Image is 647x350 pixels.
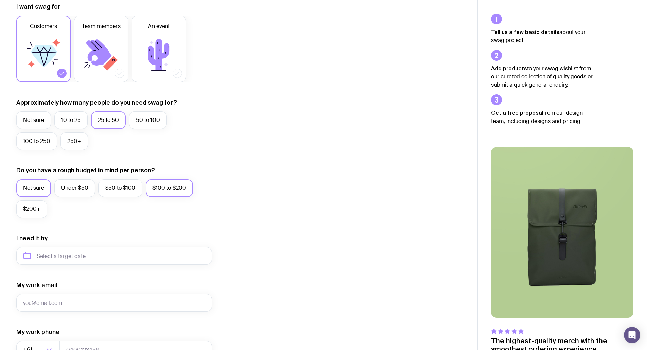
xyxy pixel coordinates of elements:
[491,65,527,71] strong: Add products
[91,111,126,129] label: 25 to 50
[16,3,60,11] label: I want swag for
[16,132,57,150] label: 100 to 250
[16,247,212,265] input: Select a target date
[148,22,170,31] span: An event
[54,111,88,129] label: 10 to 25
[16,166,155,174] label: Do you have a rough budget in mind per person?
[16,200,47,218] label: $200+
[624,327,640,343] div: Open Intercom Messenger
[491,64,593,89] p: to your swag wishlist from our curated collection of quality goods or submit a quick general enqu...
[491,28,593,44] p: about your swag project.
[60,132,88,150] label: 250+
[16,234,48,242] label: I need it by
[16,294,212,312] input: you@email.com
[491,29,559,35] strong: Tell us a few basic details
[491,110,543,116] strong: Get a free proposal
[82,22,121,31] span: Team members
[129,111,167,129] label: 50 to 100
[98,179,142,197] label: $50 to $100
[146,179,193,197] label: $100 to $200
[16,328,59,336] label: My work phone
[16,111,51,129] label: Not sure
[30,22,57,31] span: Customers
[16,281,57,289] label: My work email
[491,109,593,125] p: from our design team, including designs and pricing.
[54,179,95,197] label: Under $50
[16,179,51,197] label: Not sure
[16,98,177,107] label: Approximately how many people do you need swag for?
